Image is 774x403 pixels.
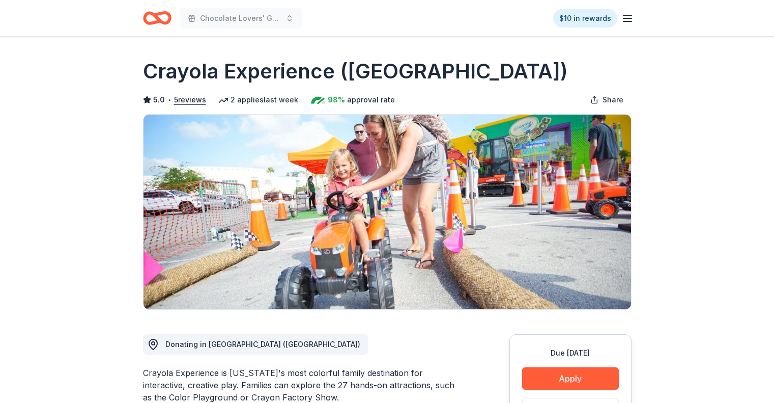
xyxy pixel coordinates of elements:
span: Chocolate Lovers' Gala [200,12,281,24]
div: Due [DATE] [522,347,619,359]
a: $10 in rewards [553,9,617,28]
button: 5reviews [174,94,206,106]
span: Donating in [GEOGRAPHIC_DATA] ([GEOGRAPHIC_DATA]) [165,340,360,348]
a: Home [143,6,171,30]
span: 5.0 [153,94,165,106]
span: 98% [328,94,345,106]
div: 2 applies last week [218,94,298,106]
button: Chocolate Lovers' Gala [180,8,302,29]
button: Share [582,90,632,110]
button: Apply [522,367,619,390]
span: Share [603,94,623,106]
img: Image for Crayola Experience (Orlando) [144,115,631,309]
h1: Crayola Experience ([GEOGRAPHIC_DATA]) [143,57,568,86]
span: approval rate [347,94,395,106]
span: • [167,96,171,104]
